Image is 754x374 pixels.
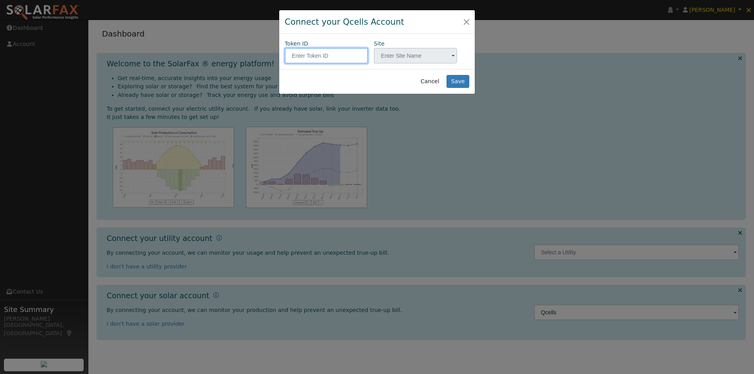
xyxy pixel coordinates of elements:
[374,40,384,48] label: Site
[374,48,457,64] input: Enter Site Name
[285,40,308,48] label: Token ID
[447,75,469,88] button: Save
[285,48,368,64] input: Enter Token ID
[416,75,444,88] button: Cancel
[461,16,472,27] button: Close
[285,16,404,28] h4: Connect your Qcells Account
